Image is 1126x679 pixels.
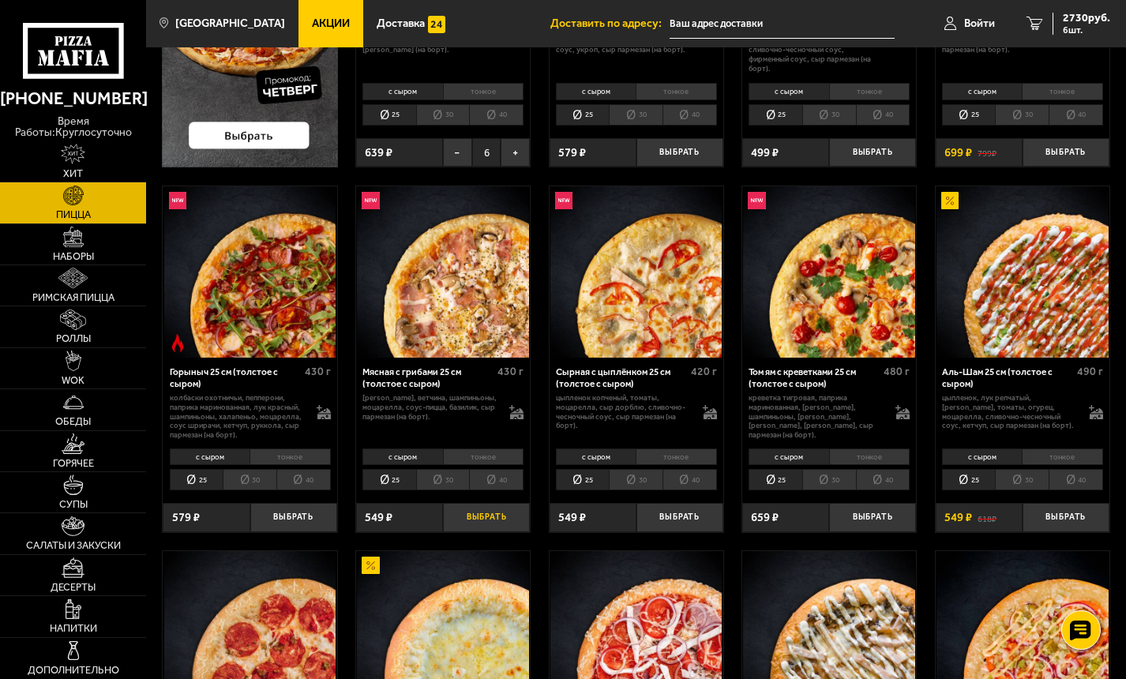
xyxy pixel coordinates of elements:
[942,469,996,490] li: 25
[749,366,880,389] div: Том ям с креветками 25 см (толстое с сыром)
[978,147,997,159] s: 799 ₽
[609,469,662,490] li: 30
[941,192,959,209] img: Акционный
[556,104,610,126] li: 25
[944,512,972,523] span: 549 ₽
[56,334,91,344] span: Роллы
[829,448,910,466] li: тонкое
[942,448,1022,466] li: с сыром
[501,138,530,167] button: +
[416,104,470,126] li: 30
[59,500,88,510] span: Супы
[276,469,331,490] li: 40
[550,18,670,29] span: Доставить по адресу:
[670,9,895,39] input: Ваш адрес доставки
[1023,503,1109,531] button: Выбрать
[169,334,186,351] img: Острое блюдо
[555,192,572,209] img: Новинка
[856,104,910,126] li: 40
[636,83,716,100] li: тонкое
[1063,13,1110,24] span: 2730 руб.
[636,448,716,466] li: тонкое
[662,104,717,126] li: 40
[469,104,524,126] li: 40
[428,16,445,33] img: 15daf4d41897b9f0e9f617042186c801.svg
[884,365,910,378] span: 480 г
[26,541,121,551] span: Салаты и закуски
[50,624,97,634] span: Напитки
[1023,138,1109,167] button: Выбрать
[558,147,586,159] span: 579 ₽
[995,104,1049,126] li: 30
[978,512,997,523] s: 618 ₽
[1063,25,1110,35] span: 6 шт.
[749,448,828,466] li: с сыром
[170,393,305,440] p: колбаски Охотничьи, пепперони, паприка маринованная, лук красный, шампиньоны, халапеньо, моцарелл...
[169,192,186,209] img: Новинка
[942,104,996,126] li: 25
[995,469,1049,490] li: 30
[497,365,524,378] span: 430 г
[802,104,856,126] li: 30
[312,18,350,29] span: Акции
[749,104,802,126] li: 25
[469,469,524,490] li: 40
[362,366,494,389] div: Мясная с грибами 25 см (толстое с сыром)
[749,83,828,100] li: с сыром
[223,469,276,490] li: 30
[856,469,910,490] li: 40
[55,417,91,427] span: Обеды
[936,186,1109,358] a: АкционныйАль-Шам 25 см (толстое с сыром)
[1049,104,1103,126] li: 40
[1077,365,1103,378] span: 490 г
[742,186,916,358] a: НовинкаТом ям с креветками 25 см (толстое с сыром)
[170,366,301,389] div: Горыныч 25 см (толстое с сыром)
[942,393,1077,431] p: цыпленок, лук репчатый, [PERSON_NAME], томаты, огурец, моцарелла, сливочно-чесночный соус, кетчуп...
[662,469,717,490] li: 40
[609,104,662,126] li: 30
[443,503,530,531] button: Выбрать
[636,503,723,531] button: Выбрать
[802,469,856,490] li: 30
[362,448,442,466] li: с сыром
[362,192,379,209] img: Новинка
[170,448,250,466] li: с сыром
[305,365,331,378] span: 430 г
[944,147,972,159] span: 699 ₽
[550,186,723,358] img: Сырная с цыплёнком 25 см (толстое с сыром)
[56,210,91,220] span: Пицца
[964,18,995,29] span: Войти
[556,469,610,490] li: 25
[748,192,765,209] img: Новинка
[829,138,916,167] button: Выбрать
[751,512,779,523] span: 659 ₽
[749,393,884,440] p: креветка тигровая, паприка маринованная, [PERSON_NAME], шампиньоны, [PERSON_NAME], [PERSON_NAME],...
[62,376,84,386] span: WOK
[365,512,392,523] span: 549 ₽
[1022,448,1102,466] li: тонкое
[250,503,337,531] button: Выбрать
[942,83,1022,100] li: с сыром
[377,18,425,29] span: Доставка
[556,393,691,431] p: цыпленок копченый, томаты, моцарелла, сыр дорблю, сливочно-чесночный соус, сыр пармезан (на борт).
[362,469,416,490] li: 25
[443,448,524,466] li: тонкое
[743,186,915,358] img: Том ям с креветками 25 см (толстое с сыром)
[942,366,1073,389] div: Аль-Шам 25 см (толстое с сыром)
[51,583,96,593] span: Десерты
[443,83,524,100] li: тонкое
[416,469,470,490] li: 30
[362,393,497,422] p: [PERSON_NAME], ветчина, шампиньоны, моцарелла, соус-пицца, базилик, сыр пармезан (на борт).
[356,186,530,358] a: НовинкаМясная с грибами 25 см (толстое с сыром)
[936,186,1109,358] img: Аль-Шам 25 см (толстое с сыром)
[556,448,636,466] li: с сыром
[63,169,83,179] span: Хит
[556,83,636,100] li: с сыром
[170,469,223,490] li: 25
[362,557,379,574] img: Акционный
[1049,469,1103,490] li: 40
[829,83,910,100] li: тонкое
[250,448,330,466] li: тонкое
[32,293,114,303] span: Римская пицца
[751,147,779,159] span: 499 ₽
